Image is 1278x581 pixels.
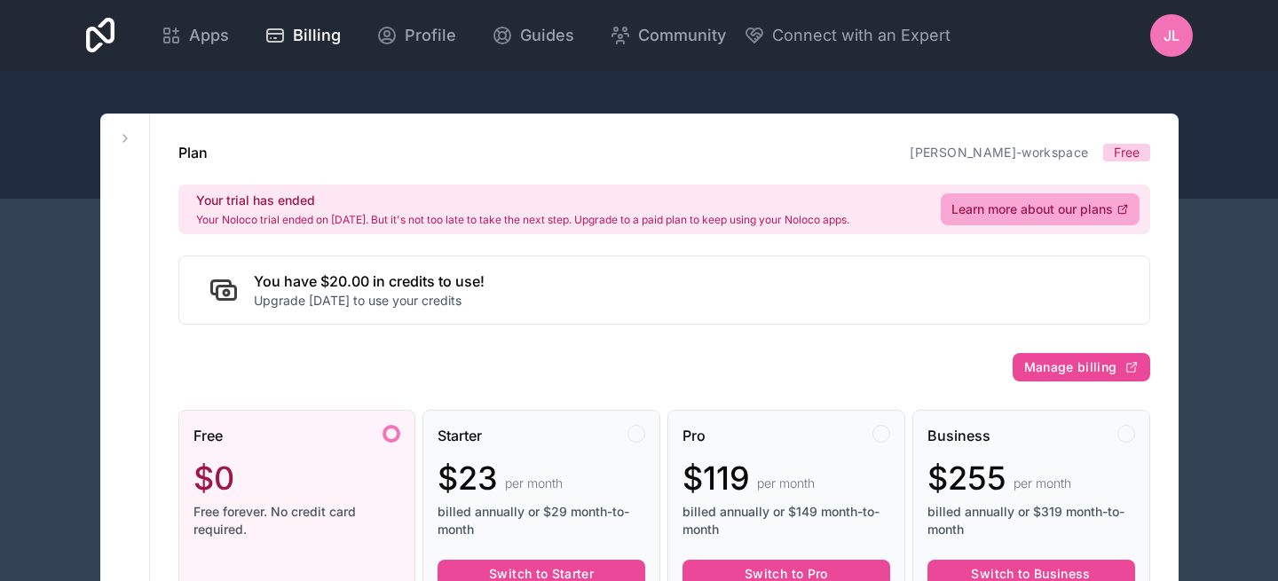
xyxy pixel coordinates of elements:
[438,460,498,496] span: $23
[744,23,951,48] button: Connect with an Expert
[193,460,234,496] span: $0
[438,503,645,538] span: billed annually or $29 month-to-month
[638,23,726,48] span: Community
[193,425,223,446] span: Free
[477,16,588,55] a: Guides
[1014,475,1071,492] span: per month
[682,425,706,446] span: Pro
[1013,353,1150,381] button: Manage billing
[596,16,740,55] a: Community
[520,23,574,48] span: Guides
[927,503,1135,538] span: billed annually or $319 month-to-month
[178,142,208,163] h1: Plan
[1164,25,1179,46] span: JL
[951,200,1113,218] span: Learn more about our plans
[362,16,470,55] a: Profile
[254,292,485,310] p: Upgrade [DATE] to use your credits
[405,23,456,48] span: Profile
[682,460,750,496] span: $119
[682,503,890,538] span: billed annually or $149 month-to-month
[772,23,951,48] span: Connect with an Expert
[927,460,1006,496] span: $255
[505,475,563,492] span: per month
[941,193,1140,225] a: Learn more about our plans
[196,192,849,209] h2: Your trial has ended
[189,23,229,48] span: Apps
[1114,144,1140,161] span: Free
[293,23,341,48] span: Billing
[196,213,849,227] p: Your Noloco trial ended on [DATE]. But it's not too late to take the next step. Upgrade to a paid...
[193,503,401,538] span: Free forever. No credit card required.
[910,145,1088,160] a: [PERSON_NAME]-workspace
[438,425,482,446] span: Starter
[927,425,990,446] span: Business
[757,475,815,492] span: per month
[1024,359,1117,375] span: Manage billing
[250,16,355,55] a: Billing
[146,16,243,55] a: Apps
[254,271,485,292] h2: You have $20.00 in credits to use!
